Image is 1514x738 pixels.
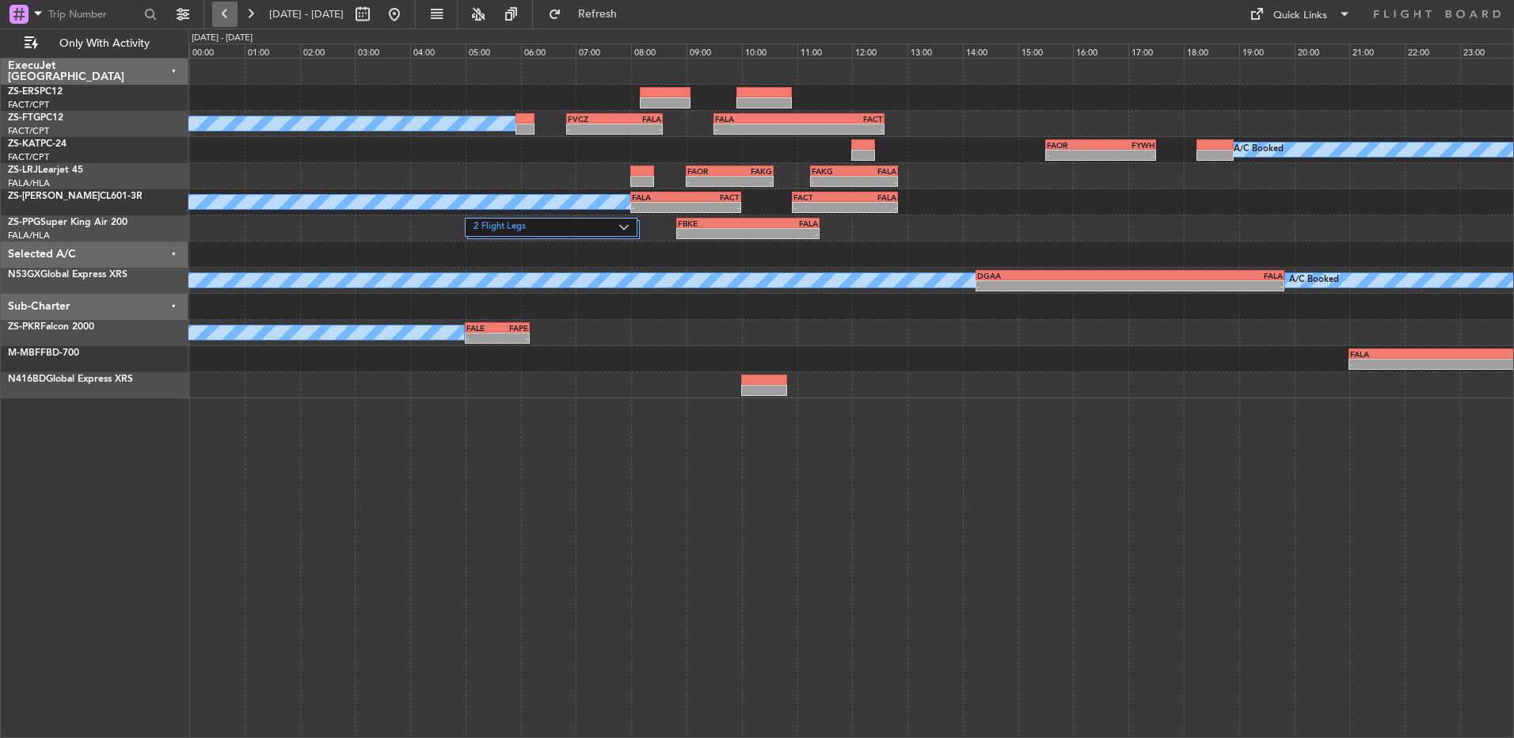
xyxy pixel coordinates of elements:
a: ZS-[PERSON_NAME]CL601-3R [8,192,143,201]
span: ZS-PPG [8,218,40,227]
div: - [977,281,1130,291]
div: 21:00 [1349,44,1405,58]
div: - [497,333,528,343]
span: ZS-FTG [8,113,40,123]
div: A/C Booked [1289,268,1339,292]
div: 08:00 [631,44,687,58]
div: 05:00 [466,44,521,58]
div: FALA [854,166,896,176]
div: 22:00 [1405,44,1460,58]
div: FALA [632,192,686,202]
div: FAOR [1047,140,1101,150]
div: 12:00 [852,44,907,58]
div: 16:00 [1073,44,1128,58]
span: ZS-PKR [8,322,40,332]
div: FALA [715,114,799,124]
a: ZS-KATPC-24 [8,139,67,149]
div: FAKG [812,166,854,176]
div: 09:00 [687,44,742,58]
a: FALA/HLA [8,177,50,189]
span: ZS-[PERSON_NAME] [8,192,100,201]
div: FAPE [497,323,528,333]
div: DGAA [977,271,1130,280]
div: - [632,203,686,212]
span: N416BD [8,375,46,384]
div: - [854,177,896,186]
span: Refresh [565,9,631,20]
a: FACT/CPT [8,151,49,163]
div: - [845,203,896,212]
div: FACT [793,192,845,202]
img: arrow-gray.svg [619,224,629,230]
div: - [799,124,883,134]
a: ZS-PPGSuper King Air 200 [8,218,127,227]
a: FACT/CPT [8,125,49,137]
div: - [812,177,854,186]
div: FACT [686,192,740,202]
button: Quick Links [1242,2,1359,27]
div: - [793,203,845,212]
div: 13:00 [907,44,963,58]
a: FALA/HLA [8,230,50,242]
div: FALA [1130,271,1283,280]
span: M-MBFF [8,348,46,358]
a: N53GXGlobal Express XRS [8,270,127,280]
input: Trip Number [48,2,139,26]
div: 20:00 [1295,44,1350,58]
div: FVCZ [568,114,614,124]
div: - [466,333,497,343]
div: A/C Booked [1234,138,1284,162]
div: 04:00 [410,44,466,58]
div: 18:00 [1184,44,1239,58]
div: 10:00 [742,44,797,58]
div: 11:00 [797,44,853,58]
div: - [729,177,771,186]
div: Quick Links [1273,8,1327,24]
div: 02:00 [300,44,356,58]
div: - [748,229,818,238]
div: - [1101,150,1155,160]
a: N416BDGlobal Express XRS [8,375,133,384]
div: FALA [845,192,896,202]
div: 07:00 [576,44,631,58]
div: FALA [748,219,818,228]
div: 17:00 [1128,44,1184,58]
span: ZS-ERS [8,87,40,97]
div: - [687,177,729,186]
div: - [1130,281,1283,291]
div: FACT [799,114,883,124]
div: FBKE [678,219,747,228]
div: 14:00 [963,44,1018,58]
button: Only With Activity [17,31,172,56]
a: ZS-PKRFalcon 2000 [8,322,94,332]
div: 19:00 [1239,44,1295,58]
div: FALE [466,323,497,333]
a: ZS-ERSPC12 [8,87,63,97]
div: 01:00 [245,44,300,58]
span: N53GX [8,270,40,280]
div: 03:00 [355,44,410,58]
span: Only With Activity [41,38,167,49]
div: FAOR [687,166,729,176]
span: ZS-LRJ [8,165,38,175]
a: ZS-FTGPC12 [8,113,63,123]
a: M-MBFFBD-700 [8,348,79,358]
button: Refresh [541,2,636,27]
div: - [678,229,747,238]
div: [DATE] - [DATE] [192,32,253,45]
div: 00:00 [189,44,245,58]
div: - [614,124,661,134]
span: ZS-KAT [8,139,40,149]
div: - [715,124,799,134]
span: [DATE] - [DATE] [269,7,344,21]
div: - [568,124,614,134]
div: 15:00 [1018,44,1074,58]
div: - [686,203,740,212]
div: 06:00 [521,44,576,58]
a: FACT/CPT [8,99,49,111]
div: FALA [614,114,661,124]
div: - [1047,150,1101,160]
label: 2 Flight Legs [474,221,619,234]
div: FYWH [1101,140,1155,150]
div: FAKG [729,166,771,176]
